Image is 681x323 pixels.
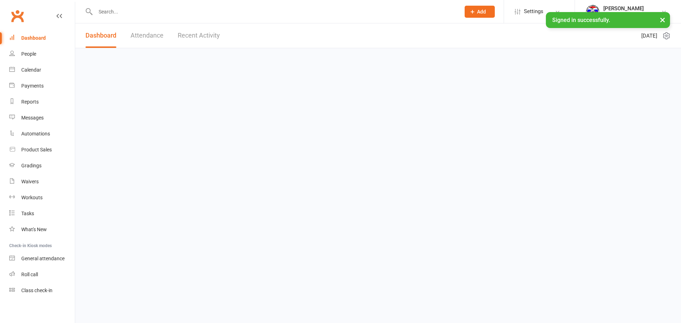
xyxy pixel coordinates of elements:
div: Roll call [21,272,38,277]
div: Messages [21,115,44,121]
span: Add [477,9,486,15]
a: Roll call [9,267,75,283]
div: Workouts [21,195,43,200]
div: [PERSON_NAME] [603,5,651,12]
div: SRG Thai Boxing Gym [603,12,651,18]
a: Class kiosk mode [9,283,75,299]
div: Class check-in [21,288,52,293]
div: What's New [21,227,47,232]
div: Gradings [21,163,41,168]
div: Waivers [21,179,39,184]
a: General attendance kiosk mode [9,251,75,267]
a: Reports [9,94,75,110]
a: Attendance [131,23,164,48]
a: Recent Activity [178,23,220,48]
a: Automations [9,126,75,142]
a: Waivers [9,174,75,190]
button: Add [465,6,495,18]
div: Tasks [21,211,34,216]
div: Product Sales [21,147,52,152]
a: Clubworx [9,7,26,25]
div: People [21,51,36,57]
a: Messages [9,110,75,126]
a: People [9,46,75,62]
span: [DATE] [641,32,657,40]
input: Search... [93,7,455,17]
a: Tasks [9,206,75,222]
a: Payments [9,78,75,94]
a: Workouts [9,190,75,206]
a: Product Sales [9,142,75,158]
a: Gradings [9,158,75,174]
span: Settings [524,4,543,20]
div: Calendar [21,67,41,73]
div: Dashboard [21,35,46,41]
div: General attendance [21,256,65,261]
span: Signed in successfully. [552,17,610,23]
div: Automations [21,131,50,137]
img: thumb_image1718682644.png [586,5,600,19]
a: Calendar [9,62,75,78]
a: Dashboard [85,23,116,48]
div: Payments [21,83,44,89]
a: What's New [9,222,75,238]
a: Dashboard [9,30,75,46]
button: × [656,12,669,27]
div: Reports [21,99,39,105]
